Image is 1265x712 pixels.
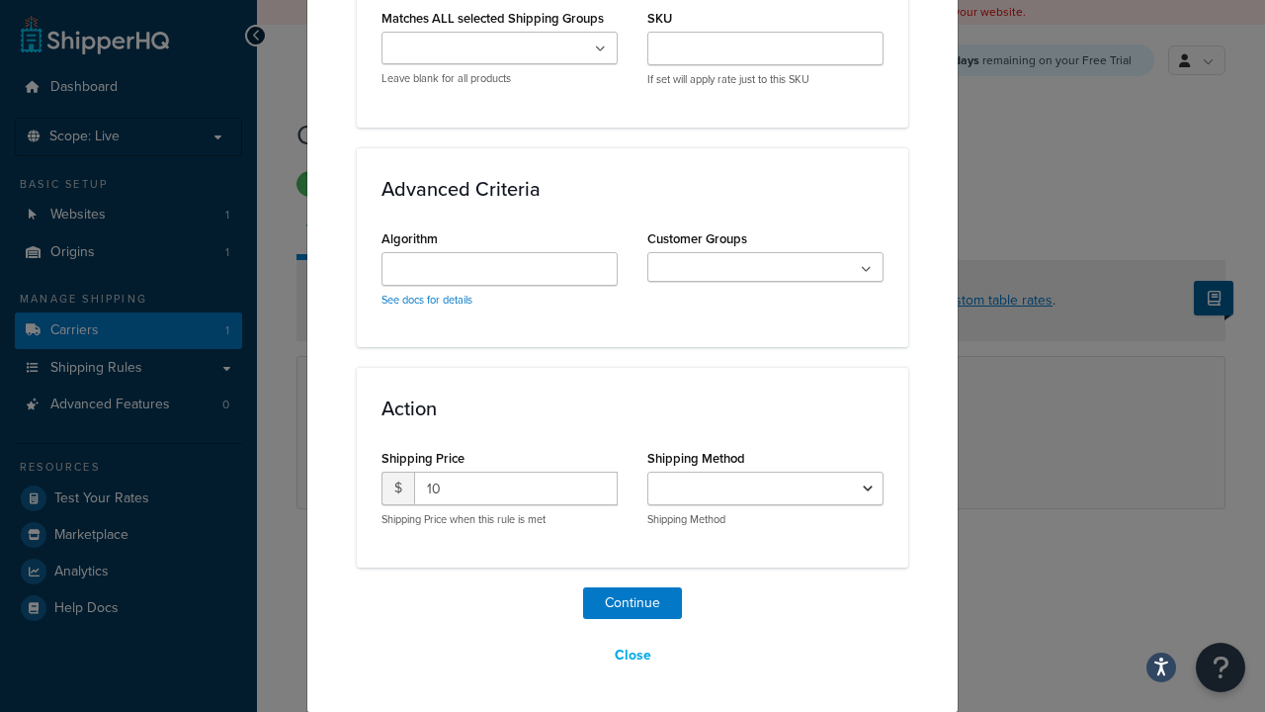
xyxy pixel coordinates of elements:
label: Shipping Price [381,451,464,466]
p: Shipping Method [647,512,884,527]
p: Shipping Price when this rule is met [381,512,618,527]
button: Close [602,639,664,672]
label: SKU [647,11,672,26]
p: Leave blank for all products [381,71,618,86]
label: Algorithm [381,231,438,246]
h3: Advanced Criteria [381,178,884,200]
button: Continue [583,587,682,619]
label: Customer Groups [647,231,747,246]
p: If set will apply rate just to this SKU [647,72,884,87]
a: See docs for details [381,292,472,308]
label: Shipping Method [647,451,745,466]
span: $ [381,472,414,505]
label: Matches ALL selected Shipping Groups [381,11,604,26]
h3: Action [381,398,884,419]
